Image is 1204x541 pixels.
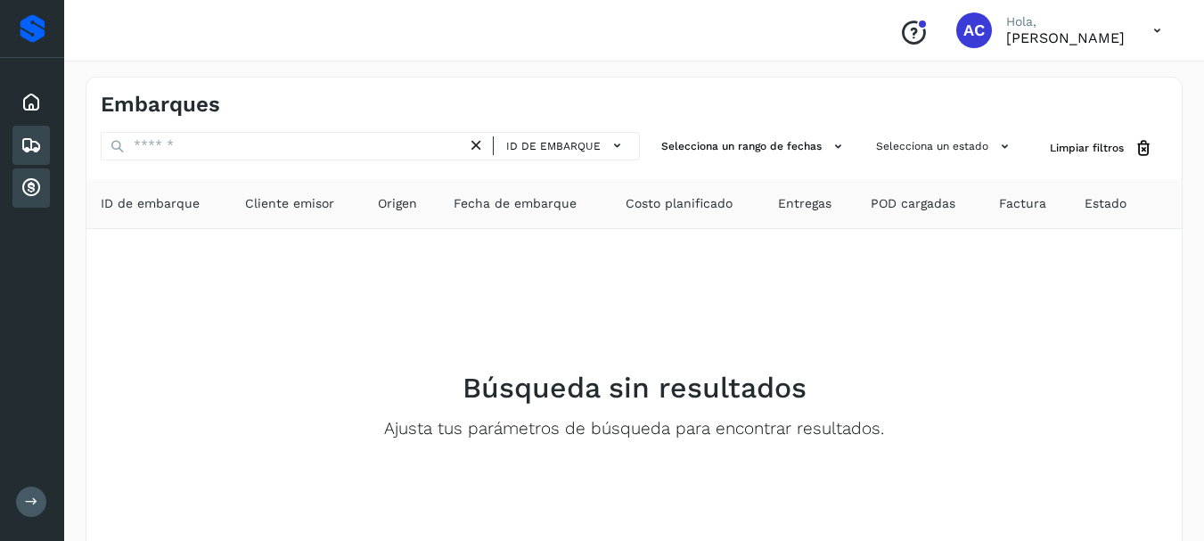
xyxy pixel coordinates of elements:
[1036,132,1167,165] button: Limpiar filtros
[1006,14,1125,29] p: Hola,
[454,194,577,213] span: Fecha de embarque
[501,133,632,159] button: ID de embarque
[506,138,601,154] span: ID de embarque
[626,194,733,213] span: Costo planificado
[1085,194,1126,213] span: Estado
[999,194,1046,213] span: Factura
[12,126,50,165] div: Embarques
[101,194,200,213] span: ID de embarque
[654,132,855,161] button: Selecciona un rango de fechas
[463,371,807,405] h2: Búsqueda sin resultados
[384,419,884,439] p: Ajusta tus parámetros de búsqueda para encontrar resultados.
[869,132,1021,161] button: Selecciona un estado
[245,194,334,213] span: Cliente emisor
[778,194,831,213] span: Entregas
[871,194,955,213] span: POD cargadas
[101,92,220,118] h4: Embarques
[1006,29,1125,46] p: ADRIANA CARRASCO ROJAS
[378,194,417,213] span: Origen
[12,168,50,208] div: Cuentas por cobrar
[12,83,50,122] div: Inicio
[1050,140,1124,156] span: Limpiar filtros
